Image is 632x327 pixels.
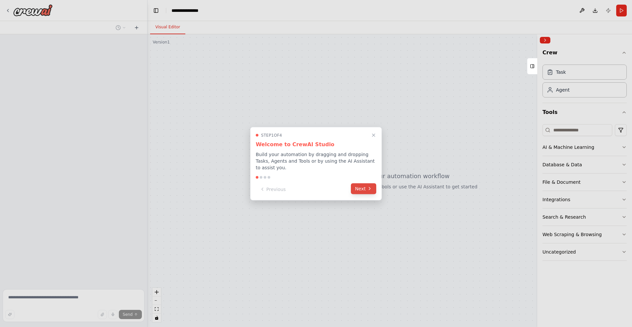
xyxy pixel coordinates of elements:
[256,151,376,171] p: Build your automation by dragging and dropping Tasks, Agents and Tools or by using the AI Assista...
[256,140,376,148] h3: Welcome to CrewAI Studio
[151,6,161,15] button: Hide left sidebar
[370,131,378,139] button: Close walkthrough
[351,183,376,194] button: Next
[261,132,282,138] span: Step 1 of 4
[256,184,290,195] button: Previous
